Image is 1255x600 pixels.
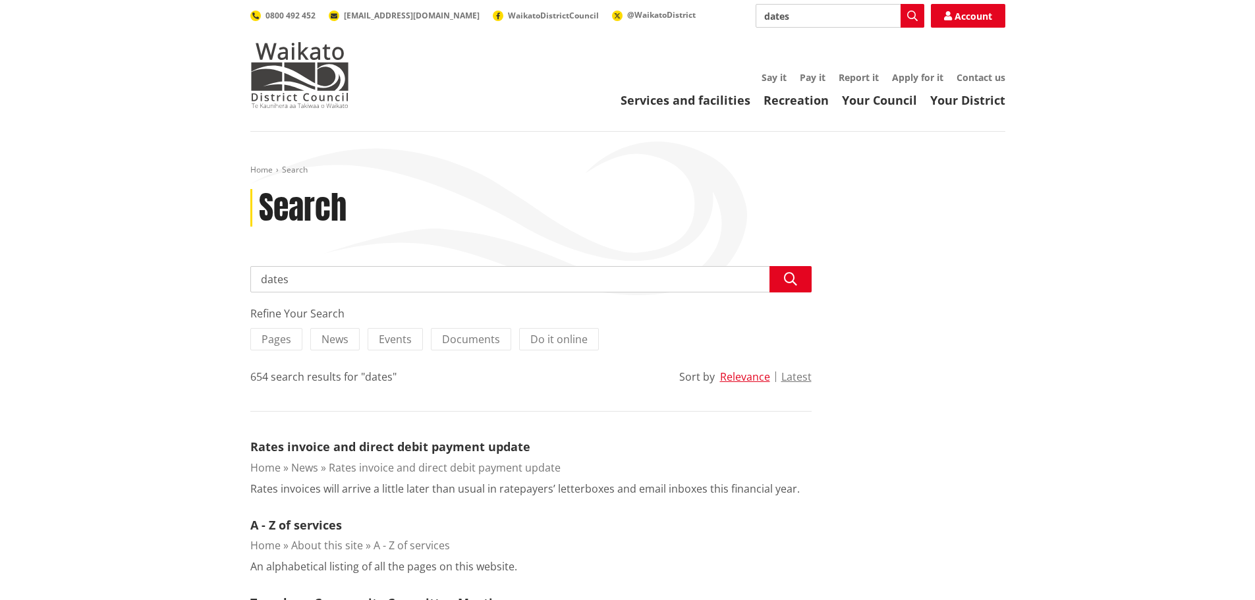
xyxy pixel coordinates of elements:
[321,332,349,346] span: News
[291,538,363,553] a: About this site
[265,10,316,21] span: 0800 492 452
[839,71,879,84] a: Report it
[250,538,281,553] a: Home
[250,164,273,175] a: Home
[374,538,450,553] a: A - Z of services
[250,10,316,21] a: 0800 492 452
[329,460,561,475] a: Rates invoice and direct debit payment update
[250,306,812,321] div: Refine Your Search
[329,10,480,21] a: [EMAIL_ADDRESS][DOMAIN_NAME]
[530,332,588,346] span: Do it online
[344,10,480,21] span: [EMAIL_ADDRESS][DOMAIN_NAME]
[781,371,812,383] button: Latest
[250,517,342,533] a: A - Z of services
[250,481,800,497] p: Rates invoices will arrive a little later than usual in ratepayers’ letterboxes and email inboxes...
[627,9,696,20] span: @WaikatoDistrict
[250,165,1005,176] nav: breadcrumb
[764,92,829,108] a: Recreation
[282,164,308,175] span: Search
[957,71,1005,84] a: Contact us
[250,559,517,574] p: An alphabetical listing of all the pages on this website.
[892,71,943,84] a: Apply for it
[250,266,812,292] input: Search input
[621,92,750,108] a: Services and facilities
[291,460,318,475] a: News
[762,71,787,84] a: Say it
[930,92,1005,108] a: Your District
[612,9,696,20] a: @WaikatoDistrict
[250,439,530,454] a: Rates invoice and direct debit payment update
[842,92,917,108] a: Your Council
[250,369,397,385] div: 654 search results for "dates"
[679,369,715,385] div: Sort by
[493,10,599,21] a: WaikatoDistrictCouncil
[720,371,770,383] button: Relevance
[259,189,347,227] h1: Search
[800,71,825,84] a: Pay it
[250,460,281,475] a: Home
[931,4,1005,28] a: Account
[756,4,924,28] input: Search input
[250,42,349,108] img: Waikato District Council - Te Kaunihera aa Takiwaa o Waikato
[262,332,291,346] span: Pages
[508,10,599,21] span: WaikatoDistrictCouncil
[442,332,500,346] span: Documents
[379,332,412,346] span: Events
